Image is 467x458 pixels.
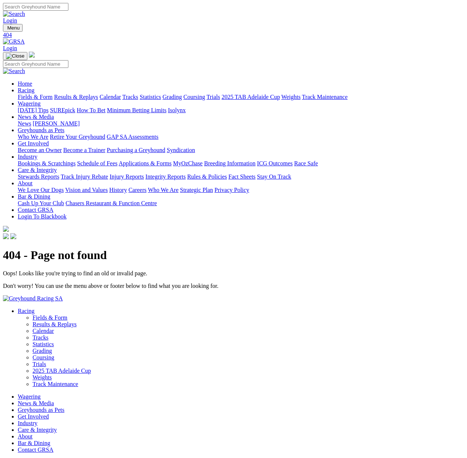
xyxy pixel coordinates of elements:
[33,334,48,341] a: Tracks
[18,308,34,314] a: Racing
[18,134,464,140] div: Greyhounds as Pets
[206,94,220,100] a: Trials
[18,127,64,133] a: Greyhounds as Pets
[3,60,68,68] input: Search
[18,160,464,167] div: Industry
[54,94,98,100] a: Results & Replays
[99,94,121,100] a: Calendar
[18,180,33,186] a: About
[18,147,62,153] a: Become an Owner
[229,173,256,180] a: Fact Sheets
[107,134,159,140] a: GAP SA Assessments
[257,173,291,180] a: Stay On Track
[3,17,17,24] a: Login
[163,94,182,100] a: Grading
[18,160,75,166] a: Bookings & Scratchings
[33,368,91,374] a: 2025 TAB Adelaide Cup
[18,107,48,113] a: [DATE] Tips
[3,52,27,60] button: Toggle navigation
[33,348,52,354] a: Grading
[18,94,53,100] a: Fields & Form
[77,160,117,166] a: Schedule of Fees
[18,134,48,140] a: Who We Are
[18,207,53,213] a: Contact GRSA
[3,233,9,239] img: facebook.svg
[18,120,31,127] a: News
[18,87,34,93] a: Racing
[29,52,35,58] img: logo-grsa-white.png
[257,160,292,166] a: ICG Outcomes
[18,80,32,87] a: Home
[18,413,49,420] a: Get Involved
[10,233,16,239] img: twitter.svg
[128,187,146,193] a: Careers
[33,328,54,334] a: Calendar
[3,45,17,51] a: Login
[3,226,9,232] img: logo-grsa-white.png
[18,393,41,400] a: Wagering
[140,94,161,100] a: Statistics
[18,114,54,120] a: News & Media
[122,94,138,100] a: Tracks
[18,427,57,433] a: Care & Integrity
[33,354,54,361] a: Coursing
[65,187,108,193] a: Vision and Values
[3,32,464,38] a: 404
[18,100,41,107] a: Wagering
[3,3,68,11] input: Search
[119,160,172,166] a: Applications & Forms
[33,374,52,380] a: Weights
[183,94,205,100] a: Coursing
[33,381,78,387] a: Track Maintenance
[63,147,105,153] a: Become a Trainer
[168,107,186,113] a: Isolynx
[109,187,127,193] a: History
[33,341,54,347] a: Statistics
[18,140,49,147] a: Get Involved
[18,94,464,100] div: Racing
[33,361,46,367] a: Trials
[107,147,165,153] a: Purchasing a Greyhound
[18,173,464,180] div: Care & Integrity
[173,160,203,166] a: MyOzChase
[3,68,25,75] img: Search
[61,173,108,180] a: Track Injury Rebate
[107,107,166,113] a: Minimum Betting Limits
[18,400,54,406] a: News & Media
[281,94,301,100] a: Weights
[18,200,64,206] a: Cash Up Your Club
[214,187,249,193] a: Privacy Policy
[18,173,59,180] a: Stewards Reports
[187,173,227,180] a: Rules & Policies
[18,447,53,453] a: Contact GRSA
[7,25,20,31] span: Menu
[3,11,25,17] img: Search
[221,94,280,100] a: 2025 TAB Adelaide Cup
[3,270,464,277] p: Oops! Looks like you're trying to find an old or invalid page.
[33,120,79,127] a: [PERSON_NAME]
[33,314,67,321] a: Fields & Form
[77,107,106,113] a: How To Bet
[148,187,179,193] a: Who We Are
[18,213,67,220] a: Login To Blackbook
[18,187,464,193] div: About
[50,107,75,113] a: SUREpick
[167,147,195,153] a: Syndication
[6,53,24,59] img: Close
[18,200,464,207] div: Bar & Dining
[50,134,105,140] a: Retire Your Greyhound
[3,38,25,45] img: GRSA
[18,187,64,193] a: We Love Our Dogs
[18,167,57,173] a: Care & Integrity
[109,173,144,180] a: Injury Reports
[18,154,37,160] a: Industry
[145,173,186,180] a: Integrity Reports
[302,94,348,100] a: Track Maintenance
[3,295,63,302] img: Greyhound Racing SA
[18,440,50,446] a: Bar & Dining
[3,248,464,262] h1: 404 - Page not found
[18,120,464,127] div: News & Media
[18,407,64,413] a: Greyhounds as Pets
[180,187,213,193] a: Strategic Plan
